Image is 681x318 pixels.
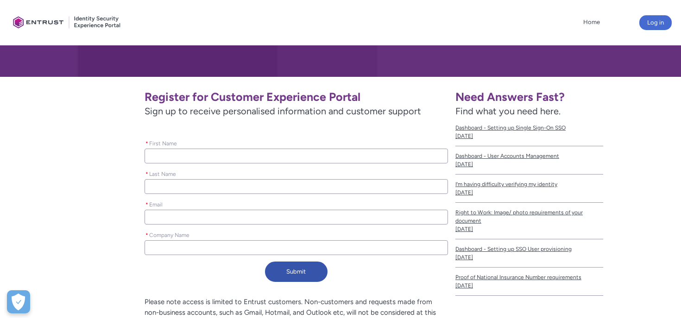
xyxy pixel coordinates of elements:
label: First Name [145,137,181,148]
button: Open Preferences [7,290,30,313]
a: Dashboard - Setting up Single Sign-On SSO[DATE] [455,118,603,146]
lightning-formatted-date-time: [DATE] [455,282,473,289]
abbr: required [145,140,148,147]
label: Company Name [145,229,193,239]
span: Dashboard - User Accounts Management [455,152,603,160]
label: Email [145,199,166,209]
a: Dashboard - Setting up SSO User provisioning[DATE] [455,239,603,268]
span: Dashboard - Setting up Single Sign-On SSO [455,124,603,132]
lightning-formatted-date-time: [DATE] [455,254,473,261]
span: Dashboard - Setting up SSO User provisioning [455,245,603,253]
lightning-formatted-date-time: [DATE] [455,226,473,232]
lightning-formatted-date-time: [DATE] [455,189,473,196]
div: Cookie Preferences [7,290,30,313]
lightning-formatted-date-time: [DATE] [455,133,473,139]
h1: Need Answers Fast? [455,90,603,104]
a: Dashboard - User Accounts Management[DATE] [455,146,603,175]
span: Sign up to receive personalised information and customer support [145,104,448,118]
lightning-formatted-date-time: [DATE] [455,161,473,168]
a: I’m having difficulty verifying my identity[DATE] [455,175,603,203]
span: Find what you need here. [455,106,561,117]
button: Log in [639,15,672,30]
a: Right to Work: Image/ photo requirements of your document[DATE] [455,203,603,239]
button: Submit [265,262,328,282]
span: Right to Work: Image/ photo requirements of your document [455,208,603,225]
abbr: required [145,201,148,208]
abbr: required [145,171,148,177]
span: I’m having difficulty verifying my identity [455,180,603,188]
a: Proof of National Insurance Number requirements[DATE] [455,268,603,296]
abbr: required [145,232,148,238]
h1: Register for Customer Experience Portal [145,90,448,104]
a: Home [581,15,602,29]
label: Last Name [145,168,180,178]
span: Proof of National Insurance Number requirements [455,273,603,281]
